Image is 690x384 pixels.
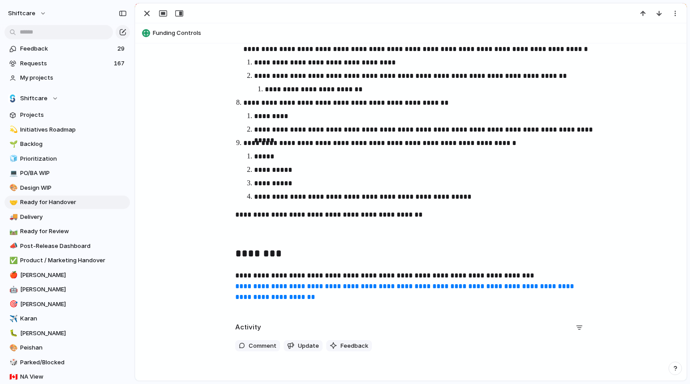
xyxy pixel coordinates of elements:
div: 🤖 [9,285,16,295]
a: 🎨Design WIP [4,181,130,195]
button: 🤝 [8,198,17,207]
div: 🚚 [9,212,16,222]
div: ✅ [9,256,16,266]
button: Comment [235,340,280,352]
button: 🍎 [8,271,17,280]
div: 🤝 [9,197,16,208]
a: 🇨🇦NA View [4,370,130,384]
button: 🌱 [8,140,17,149]
span: [PERSON_NAME] [20,300,127,309]
button: 💻 [8,169,17,178]
span: Backlog [20,140,127,149]
span: [PERSON_NAME] [20,271,127,280]
div: 🇨🇦 [9,372,16,382]
div: 🧊 [9,154,16,164]
span: Parked/Blocked [20,358,127,367]
a: ✈️Karan [4,312,130,325]
div: 🐛 [9,328,16,338]
span: Comment [249,341,276,350]
a: 🛤️Ready for Review [4,225,130,238]
a: 🐛[PERSON_NAME] [4,327,130,340]
button: 💫 [8,125,17,134]
span: My projects [20,73,127,82]
button: Shiftcare [4,92,130,105]
a: 🎨Peishan [4,341,130,354]
a: 🌱Backlog [4,137,130,151]
a: 🧊Prioritization [4,152,130,166]
div: 🛤️ [9,226,16,237]
a: 💫Initiatives Roadmap [4,123,130,137]
div: 📣 [9,241,16,251]
button: 🎨 [8,183,17,192]
button: 🧊 [8,154,17,163]
button: Feedback [326,340,372,352]
a: Requests167 [4,57,130,70]
a: 🎯[PERSON_NAME] [4,298,130,311]
button: 🎯 [8,300,17,309]
span: NA View [20,372,127,381]
div: 🎯 [9,299,16,309]
span: Product / Marketing Handover [20,256,127,265]
button: Update [284,340,323,352]
a: 📣Post-Release Dashboard [4,239,130,253]
button: 🐛 [8,329,17,338]
a: 🚚Delivery [4,210,130,224]
button: Funding Controls [139,26,682,40]
div: ✈️ [9,314,16,324]
span: 29 [117,44,126,53]
a: 🤖[PERSON_NAME] [4,283,130,296]
span: Shiftcare [20,94,47,103]
div: 💻 [9,168,16,179]
span: Feedback [20,44,115,53]
span: Update [298,341,319,350]
button: 🇨🇦 [8,372,17,381]
span: Delivery [20,213,127,222]
button: 🛤️ [8,227,17,236]
span: Design WIP [20,183,127,192]
div: 🌱 [9,139,16,149]
span: shiftcare [8,9,35,18]
button: 📣 [8,242,17,251]
div: 💻PO/BA WIP [4,166,130,180]
span: Prioritization [20,154,127,163]
span: Post-Release Dashboard [20,242,127,251]
div: 🎨 [9,183,16,193]
button: 🤖 [8,285,17,294]
button: ✈️ [8,314,17,323]
div: 🎲 [9,357,16,367]
button: shiftcare [4,6,51,21]
span: [PERSON_NAME] [20,285,127,294]
a: My projects [4,71,130,85]
span: Initiatives Roadmap [20,125,127,134]
span: 167 [114,59,126,68]
div: 🎨 [9,343,16,353]
span: Ready for Review [20,227,127,236]
button: ✅ [8,256,17,265]
a: ✅Product / Marketing Handover [4,254,130,267]
button: 🎲 [8,358,17,367]
div: 💫 [9,124,16,135]
div: 🎲Parked/Blocked [4,356,130,369]
span: Karan [20,314,127,323]
span: Requests [20,59,111,68]
span: Funding Controls [153,29,682,38]
span: Feedback [341,341,368,350]
a: Projects [4,108,130,122]
a: 🤝Ready for Handover [4,196,130,209]
a: 🍎[PERSON_NAME] [4,269,130,282]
